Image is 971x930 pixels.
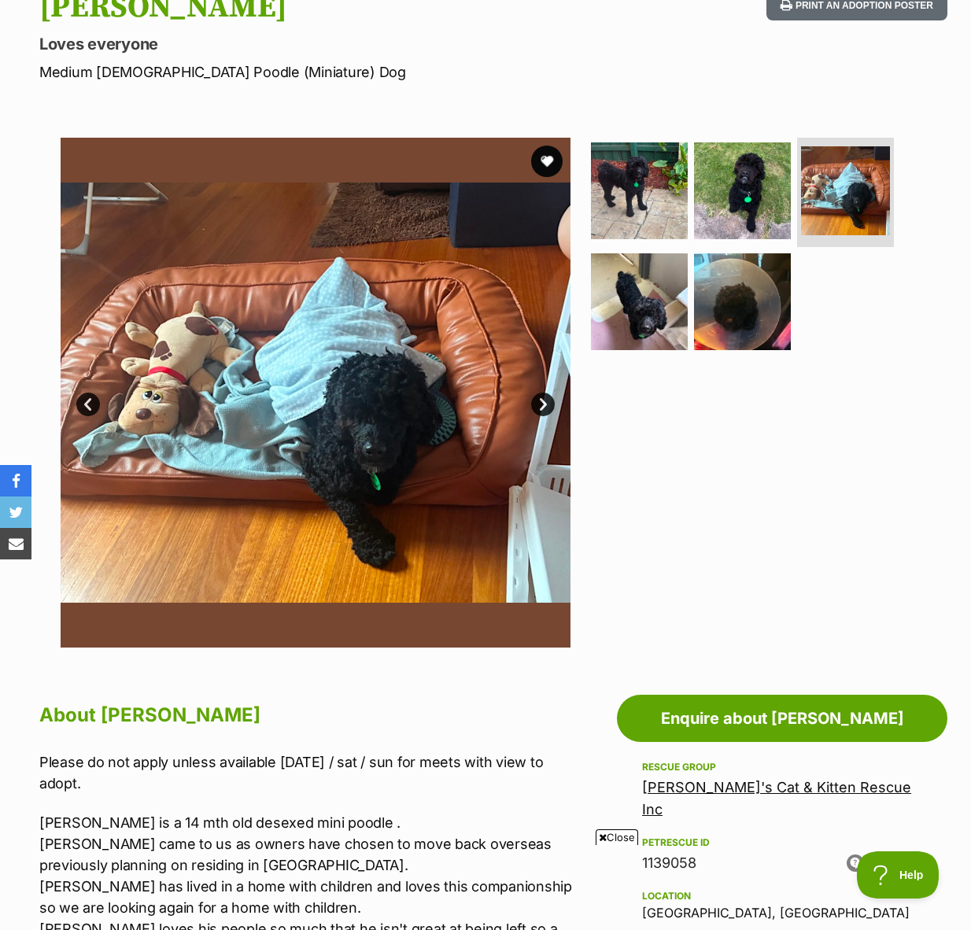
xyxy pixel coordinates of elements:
img: info.svg [848,856,862,870]
img: Photo of Charlie [591,142,688,239]
img: Photo of Charlie [801,146,890,235]
img: Photo of Charlie [694,253,791,350]
a: Next [531,393,555,416]
img: Photo of Charlie [61,138,570,648]
p: Please do not apply unless available [DATE] / sat / sun for meets with view to adopt. [39,751,578,794]
div: Rescue group [642,761,922,773]
div: PetRescue ID [642,836,922,849]
span: Close [596,829,638,845]
p: Loves everyone [39,33,593,55]
button: favourite [531,146,563,177]
a: Enquire about [PERSON_NAME] [617,695,947,742]
img: Photo of Charlie [591,253,688,350]
p: Medium [DEMOGRAPHIC_DATA] Poodle (Miniature) Dog [39,61,593,83]
a: Prev [76,393,100,416]
iframe: Help Scout Beacon - Open [857,851,940,899]
a: [PERSON_NAME]'s Cat & Kitten Rescue Inc [642,779,911,817]
h2: About [PERSON_NAME] [39,698,578,733]
img: Photo of Charlie [694,142,791,239]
